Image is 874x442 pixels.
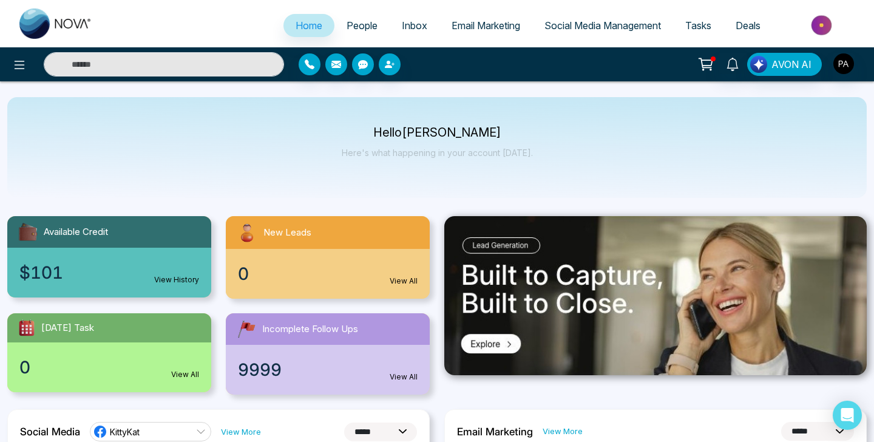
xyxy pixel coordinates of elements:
[750,56,767,73] img: Lead Flow
[347,19,378,32] span: People
[685,19,711,32] span: Tasks
[342,127,533,138] p: Hello [PERSON_NAME]
[444,216,867,375] img: .
[402,19,427,32] span: Inbox
[452,19,520,32] span: Email Marketing
[171,369,199,380] a: View All
[390,372,418,382] a: View All
[390,14,439,37] a: Inbox
[17,221,39,243] img: availableCredit.svg
[154,274,199,285] a: View History
[532,14,673,37] a: Social Media Management
[334,14,390,37] a: People
[19,8,92,39] img: Nova CRM Logo
[390,276,418,287] a: View All
[833,401,862,430] div: Open Intercom Messenger
[736,19,761,32] span: Deals
[110,426,140,438] span: KittyKat
[19,355,30,380] span: 0
[833,53,854,74] img: User Avatar
[263,226,311,240] span: New Leads
[238,357,282,382] span: 9999
[41,321,94,335] span: [DATE] Task
[747,53,822,76] button: AVON AI
[218,216,437,299] a: New Leads0View All
[238,261,249,287] span: 0
[44,225,108,239] span: Available Credit
[723,14,773,37] a: Deals
[235,318,257,340] img: followUps.svg
[779,12,867,39] img: Market-place.gif
[221,426,261,438] a: View More
[771,57,811,72] span: AVON AI
[17,318,36,338] img: todayTask.svg
[543,426,583,437] a: View More
[439,14,532,37] a: Email Marketing
[296,19,322,32] span: Home
[283,14,334,37] a: Home
[20,426,80,438] h2: Social Media
[342,148,533,158] p: Here's what happening in your account [DATE].
[218,313,437,395] a: Incomplete Follow Ups9999View All
[262,322,358,336] span: Incomplete Follow Ups
[673,14,723,37] a: Tasks
[235,221,259,244] img: newLeads.svg
[19,260,63,285] span: $101
[457,426,533,438] h2: Email Marketing
[544,19,661,32] span: Social Media Management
